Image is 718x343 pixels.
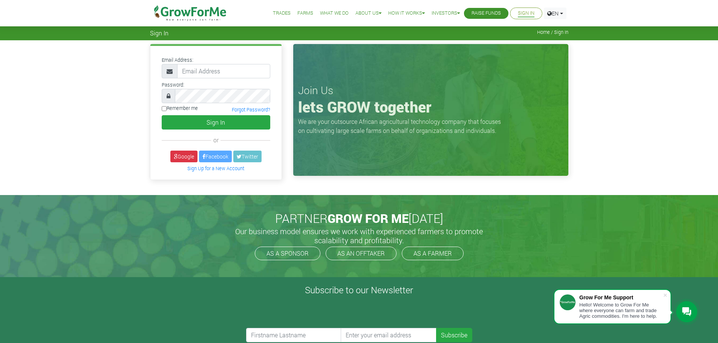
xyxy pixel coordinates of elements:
[273,9,291,17] a: Trades
[328,210,409,226] span: GROW FOR ME
[162,115,270,130] button: Sign In
[579,294,663,300] div: Grow For Me Support
[177,64,270,78] input: Email Address
[187,165,244,171] a: Sign Up for a New Account
[388,9,425,17] a: How it Works
[544,8,566,19] a: EN
[162,136,270,145] div: or
[341,328,436,342] input: Enter your email address
[298,84,563,97] h3: Join Us
[436,328,472,342] button: Subscribe
[246,299,361,328] iframe: reCAPTCHA
[246,328,342,342] input: Firstname Lastname
[320,9,349,17] a: What We Do
[9,285,709,296] h4: Subscribe to our Newsletter
[232,107,270,113] a: Forgot Password?
[153,211,565,226] h2: PARTNER [DATE]
[472,9,501,17] a: Raise Funds
[537,29,568,35] span: Home / Sign In
[162,56,193,64] label: Email Address:
[298,98,563,116] h1: lets GROW together
[355,9,381,17] a: About Us
[432,9,460,17] a: Investors
[298,117,505,135] p: We are your outsource African agricultural technology company that focuses on cultivating large s...
[162,106,167,111] input: Remember me
[162,81,184,88] label: Password:
[170,151,197,162] a: Google
[162,105,198,112] label: Remember me
[518,9,534,17] a: Sign In
[297,9,313,17] a: Farms
[579,302,663,319] div: Hello! Welcome to Grow For Me where everyone can farm and trade Agric commodities. I'm here to help.
[227,227,491,245] h5: Our business model ensures we work with experienced farmers to promote scalability and profitabil...
[402,247,464,260] a: AS A FARMER
[150,29,168,37] span: Sign In
[255,247,320,260] a: AS A SPONSOR
[326,247,397,260] a: AS AN OFFTAKER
